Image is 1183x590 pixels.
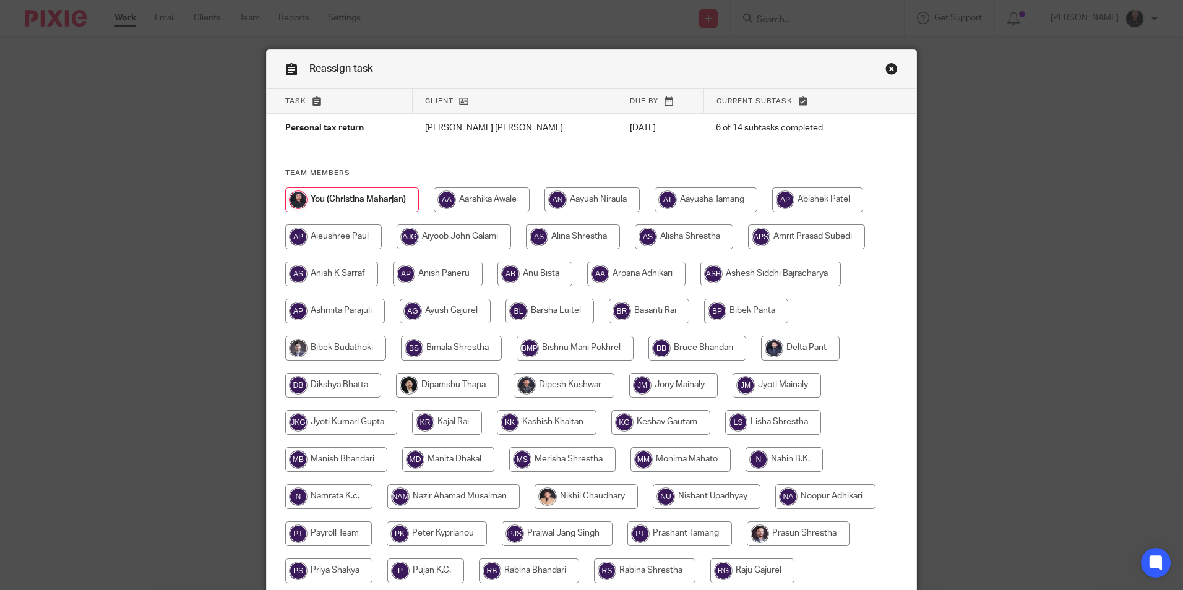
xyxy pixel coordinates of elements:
[630,122,692,134] p: [DATE]
[885,62,898,79] a: Close this dialog window
[285,98,306,105] span: Task
[630,98,658,105] span: Due by
[309,64,373,74] span: Reassign task
[716,98,793,105] span: Current subtask
[285,124,364,133] span: Personal tax return
[703,114,869,143] td: 6 of 14 subtasks completed
[425,98,454,105] span: Client
[285,168,898,178] h4: Team members
[425,122,605,134] p: [PERSON_NAME] [PERSON_NAME]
